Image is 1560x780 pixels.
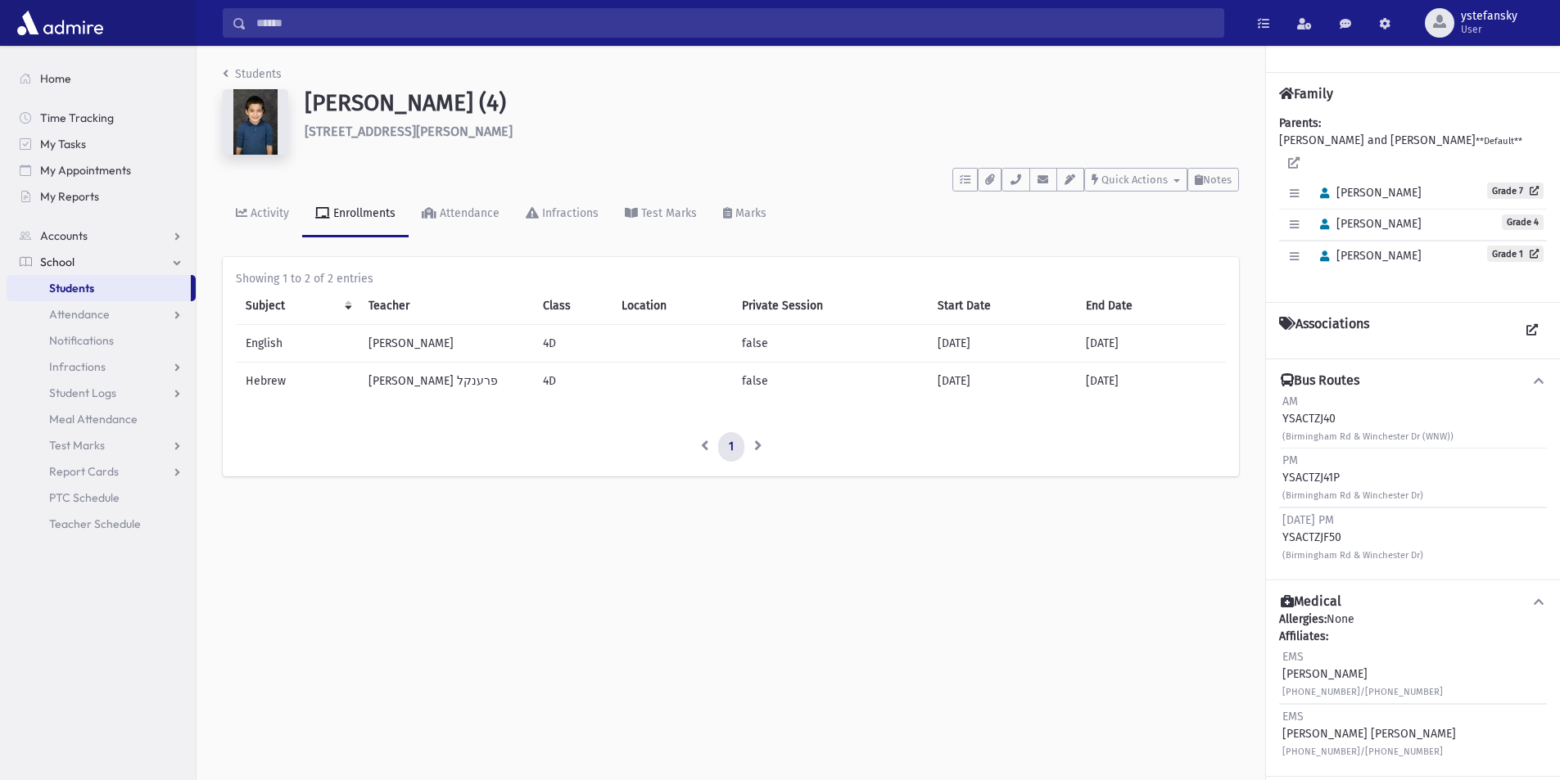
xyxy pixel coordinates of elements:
[7,249,196,275] a: School
[436,206,500,220] div: Attendance
[49,412,138,426] span: Meal Attendance
[7,406,196,432] a: Meal Attendance
[539,206,599,220] div: Infractions
[7,380,196,406] a: Student Logs
[7,223,196,249] a: Accounts
[7,458,196,485] a: Report Cards
[1076,363,1226,400] td: [DATE]
[40,189,99,204] span: My Reports
[533,325,613,363] td: 4D
[49,438,105,453] span: Test Marks
[1282,452,1423,503] div: YSACTZJ41P
[7,183,196,210] a: My Reports
[1282,687,1443,697] small: [PHONE_NUMBER]/[PHONE_NUMBER]
[1282,746,1443,757] small: [PHONE_NUMBER]/[PHONE_NUMBER]
[49,281,94,295] span: Students
[732,206,766,220] div: Marks
[49,333,114,348] span: Notifications
[1487,183,1544,199] a: Grade 7
[236,363,359,400] td: Hebrew
[928,363,1076,400] td: [DATE]
[533,287,613,325] th: Class
[1313,217,1422,231] span: [PERSON_NAME]
[1187,168,1239,192] button: Notes
[1282,453,1298,467] span: PM
[236,270,1226,287] div: Showing 1 to 2 of 2 entries
[302,192,409,237] a: Enrollments
[223,192,302,237] a: Activity
[7,354,196,380] a: Infractions
[49,385,116,400] span: Student Logs
[40,110,114,125] span: Time Tracking
[247,206,289,220] div: Activity
[40,255,75,269] span: School
[7,485,196,511] a: PTC Schedule
[40,228,88,243] span: Accounts
[1076,287,1226,325] th: End Date
[359,287,532,325] th: Teacher
[732,325,928,363] td: false
[7,511,196,537] a: Teacher Schedule
[1279,86,1333,101] h4: Family
[49,490,120,505] span: PTC Schedule
[236,287,359,325] th: Subject
[928,287,1076,325] th: Start Date
[1282,708,1456,760] div: [PERSON_NAME] [PERSON_NAME]
[1282,395,1298,408] span: AM
[330,206,396,220] div: Enrollments
[1076,325,1226,363] td: [DATE]
[359,325,532,363] td: [PERSON_NAME]
[1084,168,1187,192] button: Quick Actions
[359,363,532,400] td: [PERSON_NAME] פרענקל
[710,192,780,237] a: Marks
[1279,593,1547,611] button: Medical
[732,287,928,325] th: Private Session
[732,363,928,400] td: false
[49,359,106,374] span: Infractions
[1279,316,1369,345] h4: Associations
[1279,612,1327,626] b: Allergies:
[1282,393,1454,444] div: YSACTZJ40
[49,464,119,479] span: Report Cards
[1282,490,1423,501] small: (Birmingham Rd & Winchester Dr)
[305,89,1239,117] h1: [PERSON_NAME] (4)
[1282,710,1304,724] span: EMS
[7,65,196,92] a: Home
[1279,611,1547,763] div: None
[1461,10,1517,23] span: ystefansky
[612,287,732,325] th: Location
[533,363,613,400] td: 4D
[7,157,196,183] a: My Appointments
[7,105,196,131] a: Time Tracking
[40,163,131,178] span: My Appointments
[1203,174,1232,186] span: Notes
[40,137,86,151] span: My Tasks
[409,192,513,237] a: Attendance
[1282,512,1423,563] div: YSACTZJF50
[638,206,697,220] div: Test Marks
[1461,23,1517,36] span: User
[928,325,1076,363] td: [DATE]
[1282,550,1423,561] small: (Birmingham Rd & Winchester Dr)
[1282,650,1304,664] span: EMS
[1487,246,1544,262] a: Grade 1
[7,275,191,301] a: Students
[13,7,107,39] img: AdmirePro
[1282,513,1334,527] span: [DATE] PM
[7,432,196,458] a: Test Marks
[612,192,710,237] a: Test Marks
[1517,316,1547,345] a: View all Associations
[1279,116,1321,130] b: Parents:
[513,192,612,237] a: Infractions
[40,71,71,86] span: Home
[1282,431,1454,442] small: (Birmingham Rd & Winchester Dr (WNW))
[1279,115,1547,289] div: [PERSON_NAME] and [PERSON_NAME]
[1279,372,1547,390] button: Bus Routes
[1281,593,1341,611] h4: Medical
[1101,174,1168,186] span: Quick Actions
[246,8,1223,38] input: Search
[223,65,282,89] nav: breadcrumb
[1313,249,1422,263] span: [PERSON_NAME]
[1313,186,1422,200] span: [PERSON_NAME]
[1502,214,1544,230] span: Grade 4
